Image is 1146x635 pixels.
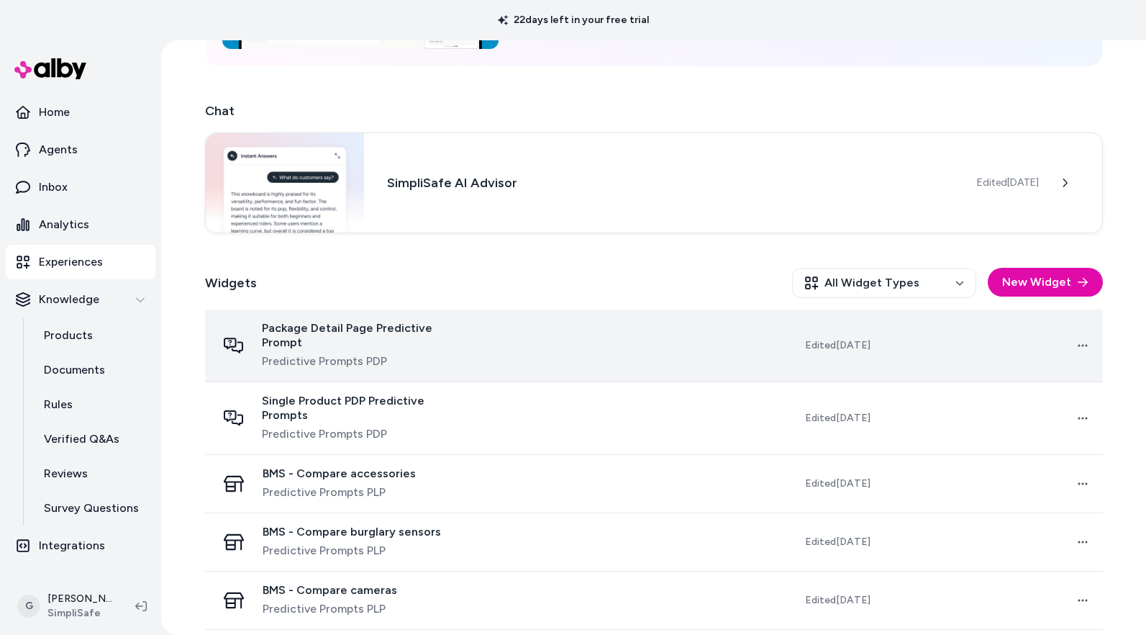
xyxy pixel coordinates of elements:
button: New Widget [988,268,1103,297]
span: SimpliSafe [47,606,112,621]
h2: Widgets [205,273,257,293]
p: Analytics [39,216,89,233]
p: Documents [44,361,105,379]
a: Agents [6,132,155,167]
a: Survey Questions [29,491,155,526]
span: Single Product PDP Predictive Prompts [262,394,468,423]
span: Predictive Prompts PLP [263,484,416,501]
h2: Chat [205,101,1103,121]
span: BMS - Compare cameras [263,583,397,598]
span: Predictive Prompts PDP [262,425,468,443]
img: Chat widget [206,133,365,233]
a: Products [29,318,155,353]
span: Edited [DATE] [805,593,870,608]
p: Reviews [44,465,88,482]
img: alby Logo [14,58,86,79]
a: Rules [29,387,155,422]
span: BMS - Compare burglary sensors [263,525,441,539]
p: Agents [39,141,78,158]
p: Inbox [39,179,68,196]
h3: SimpliSafe AI Advisor [387,173,953,193]
button: Knowledge [6,282,155,317]
span: Edited [DATE] [805,535,870,549]
p: 22 days left in your free trial [489,13,658,27]
span: G [17,595,40,618]
p: Experiences [39,253,103,271]
a: Chat widgetSimpliSafe AI AdvisorEdited[DATE] [205,132,1103,233]
span: Package Detail Page Predictive Prompt [262,321,468,350]
a: Reviews [29,456,155,491]
span: Predictive Prompts PLP [263,542,441,559]
a: Analytics [6,207,155,242]
p: Integrations [39,537,105,554]
p: Survey Questions [44,500,139,517]
button: All Widget Types [792,268,976,298]
button: G[PERSON_NAME]SimpliSafe [9,583,124,629]
p: Home [39,104,70,121]
a: Experiences [6,245,155,279]
a: Documents [29,353,155,387]
a: Inbox [6,170,155,204]
span: Predictive Prompts PLP [263,600,397,618]
a: Home [6,95,155,130]
span: Edited [DATE] [805,411,870,425]
span: BMS - Compare accessories [263,467,416,481]
p: Knowledge [39,291,99,308]
span: Edited [DATE] [977,176,1039,190]
a: Verified Q&As [29,422,155,456]
span: Edited [DATE] [805,338,870,353]
a: Integrations [6,528,155,563]
span: Edited [DATE] [805,477,870,491]
p: Verified Q&As [44,431,119,448]
p: Products [44,327,93,344]
span: Predictive Prompts PDP [262,353,468,370]
p: Rules [44,396,73,413]
p: [PERSON_NAME] [47,592,112,606]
